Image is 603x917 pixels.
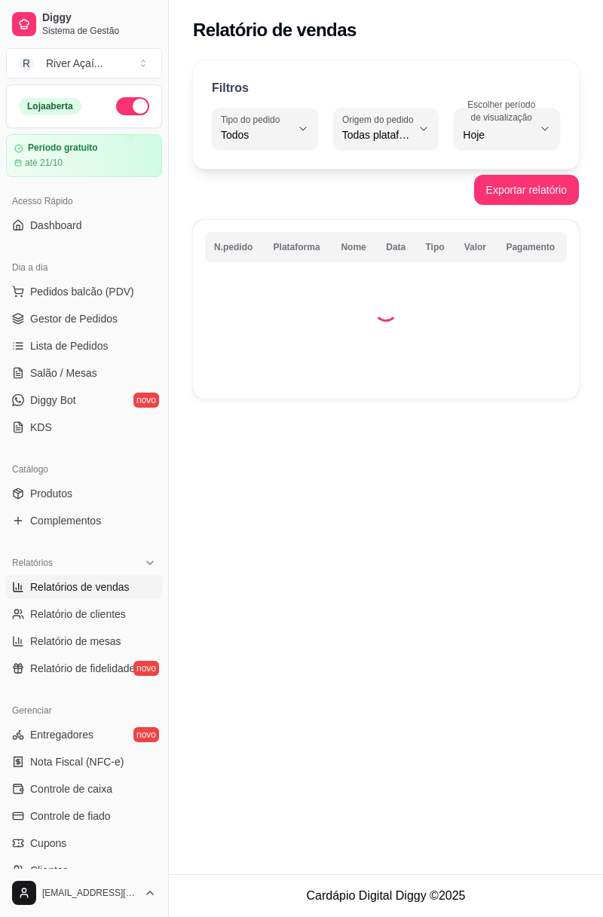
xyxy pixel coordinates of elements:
span: Pedidos balcão (PDV) [30,284,134,299]
a: Relatórios de vendas [6,575,162,599]
a: KDS [6,415,162,439]
label: Tipo do pedido [221,113,285,126]
a: Relatório de clientes [6,602,162,626]
span: Diggy Bot [30,393,76,408]
span: Clientes [30,863,69,878]
a: Entregadoresnovo [6,723,162,747]
span: Todas plataformas (Diggy, iFood) [342,127,412,142]
article: até 21/10 [25,157,63,169]
button: [EMAIL_ADDRESS][DOMAIN_NAME] [6,875,162,911]
a: Controle de fiado [6,804,162,828]
span: Diggy [42,11,156,25]
span: Lista de Pedidos [30,338,109,353]
a: Salão / Mesas [6,361,162,385]
span: Salão / Mesas [30,365,97,381]
label: Escolher período de visualização [463,98,545,124]
div: Gerenciar [6,698,162,723]
span: Relatórios [12,557,53,569]
a: Complementos [6,509,162,533]
span: Nota Fiscal (NFC-e) [30,754,124,769]
a: Clientes [6,858,162,882]
div: Loading [374,298,398,322]
div: Loja aberta [19,98,81,115]
span: [EMAIL_ADDRESS][DOMAIN_NAME] [42,887,138,899]
span: KDS [30,420,52,435]
span: Produtos [30,486,72,501]
span: Todos [221,127,291,142]
a: DiggySistema de Gestão [6,6,162,42]
article: Período gratuito [28,142,98,154]
a: Nota Fiscal (NFC-e) [6,750,162,774]
span: Complementos [30,513,101,528]
div: Acesso Rápido [6,189,162,213]
span: Controle de fiado [30,808,111,824]
span: Dashboard [30,218,82,233]
div: River Açaí ... [46,56,103,71]
span: Relatório de fidelidade [30,661,135,676]
button: Exportar relatório [474,175,579,205]
a: Relatório de mesas [6,629,162,653]
span: Relatório de mesas [30,634,121,649]
p: Filtros [212,79,249,97]
a: Controle de caixa [6,777,162,801]
span: Sistema de Gestão [42,25,156,37]
a: Dashboard [6,213,162,237]
a: Cupons [6,831,162,855]
span: Relatórios de vendas [30,579,130,595]
button: Pedidos balcão (PDV) [6,280,162,304]
a: Lista de Pedidos [6,334,162,358]
span: Entregadores [30,727,93,742]
span: Controle de caixa [30,781,112,796]
span: R [19,56,34,71]
footer: Cardápio Digital Diggy © 2025 [169,874,603,917]
span: Relatório de clientes [30,607,126,622]
button: Alterar Status [116,97,149,115]
a: Produtos [6,481,162,506]
a: Período gratuitoaté 21/10 [6,134,162,177]
a: Diggy Botnovo [6,388,162,412]
button: Origem do pedidoTodas plataformas (Diggy, iFood) [333,108,439,150]
span: Hoje [463,127,533,142]
div: Dia a dia [6,255,162,280]
a: Gestor de Pedidos [6,307,162,331]
a: Relatório de fidelidadenovo [6,656,162,680]
span: Cupons [30,836,66,851]
button: Tipo do pedidoTodos [212,108,318,150]
h2: Relatório de vendas [193,18,357,42]
span: Gestor de Pedidos [30,311,118,326]
div: Catálogo [6,457,162,481]
label: Origem do pedido [342,113,418,126]
button: Select a team [6,48,162,78]
button: Escolher período de visualizaçãoHoje [454,108,560,150]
